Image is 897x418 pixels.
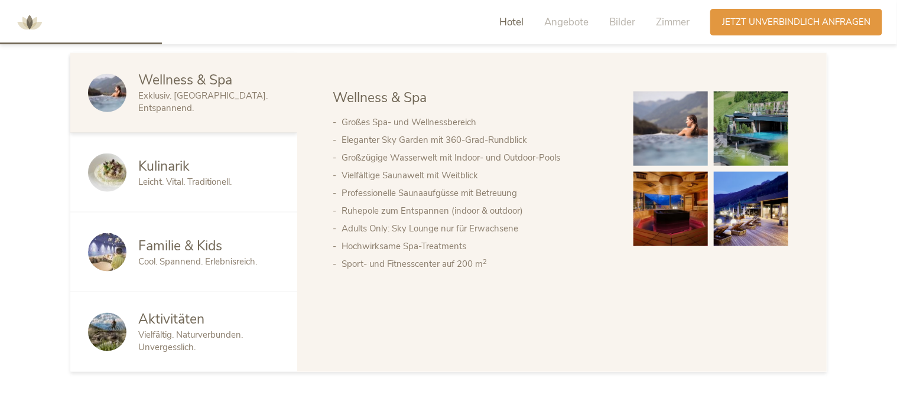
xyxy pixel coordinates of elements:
[138,310,204,328] span: Aktivitäten
[138,176,232,188] span: Leicht. Vital. Traditionell.
[12,18,47,26] a: AMONTI & LUNARIS Wellnessresort
[138,329,243,353] span: Vielfältig. Naturverbunden. Unvergesslich.
[138,157,190,175] span: Kulinarik
[342,113,610,131] li: Großes Spa- und Wellnessbereich
[12,5,47,40] img: AMONTI & LUNARIS Wellnessresort
[342,131,610,149] li: Eleganter Sky Garden mit 360-Grad-Rundblick
[722,16,870,28] span: Jetzt unverbindlich anfragen
[609,15,635,29] span: Bilder
[342,184,610,202] li: Professionelle Saunaaufgüsse mit Betreuung
[138,90,268,114] span: Exklusiv. [GEOGRAPHIC_DATA]. Entspannend.
[342,202,610,220] li: Ruhepole zum Entspannen (indoor & outdoor)
[483,257,487,266] sup: 2
[138,71,232,89] span: Wellness & Spa
[342,149,610,166] li: Großzügige Wasserwelt mit Indoor- und Outdoor-Pools
[342,255,610,273] li: Sport- und Fitnesscenter auf 200 m
[138,237,222,255] span: Familie & Kids
[342,237,610,255] li: Hochwirksame Spa-Treatments
[499,15,524,29] span: Hotel
[544,15,589,29] span: Angebote
[342,220,610,237] li: Adults Only: Sky Lounge nur für Erwachsene
[342,166,610,184] li: Vielfältige Saunawelt mit Weitblick
[138,256,257,267] span: Cool. Spannend. Erlebnisreich.
[333,89,427,107] span: Wellness & Spa
[656,15,690,29] span: Zimmer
